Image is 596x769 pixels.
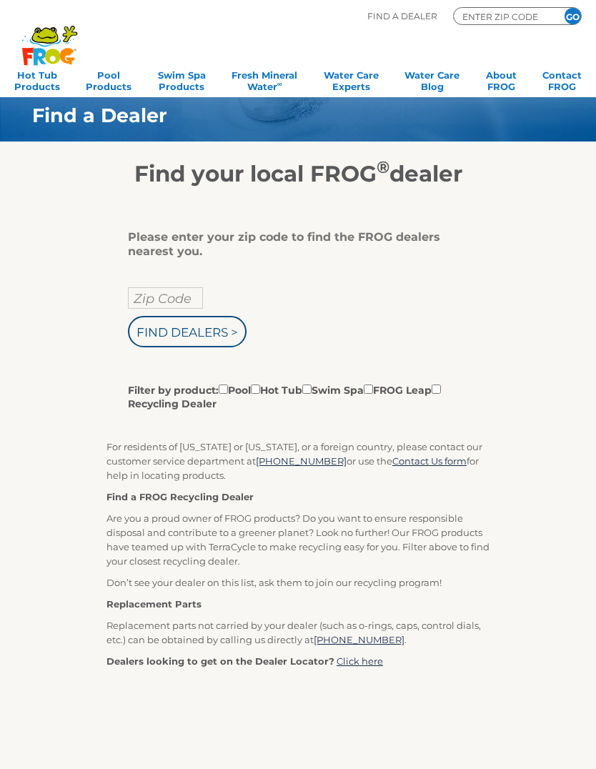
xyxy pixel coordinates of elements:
input: GO [565,8,581,24]
a: Fresh MineralWater∞ [232,65,297,94]
strong: Dealers looking to get on the Dealer Locator? [106,655,334,667]
p: Find A Dealer [367,7,437,25]
input: Filter by product:PoolHot TubSwim SpaFROG LeapRecycling Dealer [364,384,373,394]
h1: Find a Dealer [32,104,528,126]
h2: Find your local FROG dealer [11,160,585,187]
p: For residents of [US_STATE] or [US_STATE], or a foreign country, please contact our customer serv... [106,440,490,482]
strong: Find a FROG Recycling Dealer [106,491,254,502]
label: Filter by product: Pool Hot Tub Swim Spa FROG Leap Recycling Dealer [128,382,457,411]
sup: ∞ [277,80,282,88]
a: ContactFROG [542,65,582,94]
strong: Replacement Parts [106,598,202,610]
a: Click here [337,655,383,667]
a: Water CareBlog [404,65,460,94]
p: Don’t see your dealer on this list, ask them to join our recycling program! [106,575,490,590]
img: Frog Products Logo [14,7,85,66]
div: Please enter your zip code to find the FROG dealers nearest you. [128,230,457,259]
input: Filter by product:PoolHot TubSwim SpaFROG LeapRecycling Dealer [219,384,228,394]
p: Are you a proud owner of FROG products? Do you want to ensure responsible disposal and contribute... [106,511,490,568]
a: Hot TubProducts [14,65,60,94]
a: Water CareExperts [324,65,379,94]
a: Contact Us form [392,455,467,467]
input: Filter by product:PoolHot TubSwim SpaFROG LeapRecycling Dealer [302,384,312,394]
a: [PHONE_NUMBER] [314,634,404,645]
a: PoolProducts [86,65,131,94]
input: Filter by product:PoolHot TubSwim SpaFROG LeapRecycling Dealer [251,384,260,394]
p: Replacement parts not carried by your dealer (such as o-rings, caps, control dials, etc.) can be ... [106,618,490,647]
a: AboutFROG [486,65,517,94]
a: Swim SpaProducts [158,65,206,94]
a: [PHONE_NUMBER] [256,455,347,467]
sup: ® [377,157,389,177]
input: Filter by product:PoolHot TubSwim SpaFROG LeapRecycling Dealer [432,384,441,394]
input: Find Dealers > [128,316,247,347]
